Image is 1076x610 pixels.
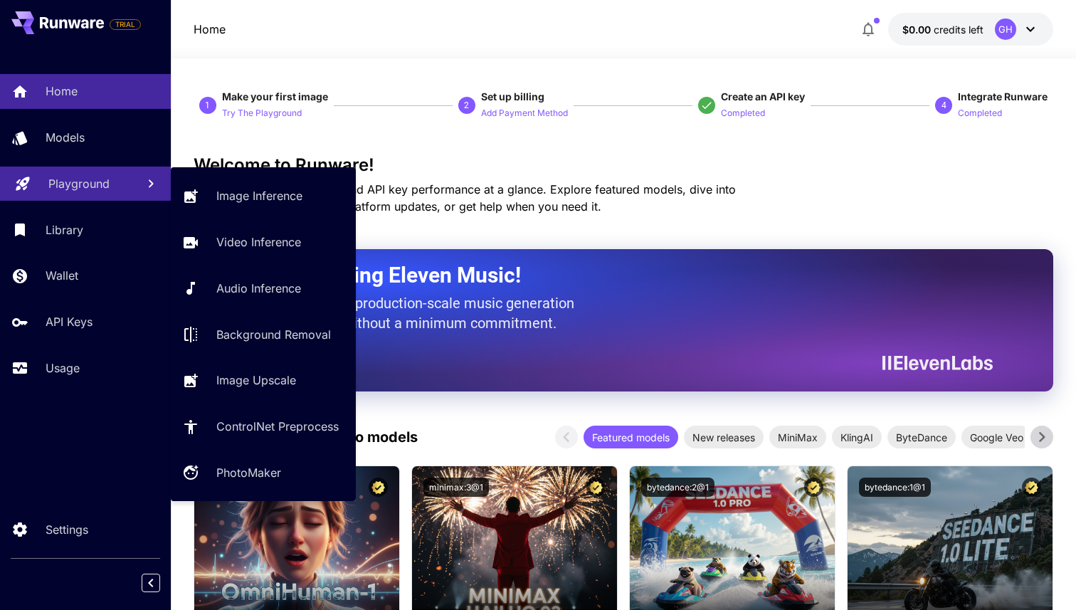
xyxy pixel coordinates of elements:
p: Audio Inference [216,280,301,297]
a: Image Inference [171,179,356,214]
p: 1 [205,99,210,112]
p: Image Inference [216,187,302,204]
span: Add your payment card to enable full platform functionality. [110,16,141,33]
button: bytedance:2@1 [641,478,714,497]
p: PhotoMaker [216,464,281,481]
span: Make your first image [222,90,328,102]
p: Completed [721,107,765,120]
span: Set up billing [481,90,544,102]
a: Video Inference [171,225,356,260]
p: The only way to get production-scale music generation from Eleven Labs without a minimum commitment. [229,293,585,333]
span: Create an API key [721,90,805,102]
p: Image Upscale [216,372,296,389]
button: Certified Model – Vetted for best performance and includes a commercial license. [1022,478,1041,497]
p: Playground [48,175,110,192]
span: TRIAL [110,19,140,30]
p: ControlNet Preprocess [216,418,339,435]
p: Settings [46,521,88,538]
p: API Keys [46,313,93,330]
a: Image Upscale [171,363,356,398]
button: minimax:3@1 [423,478,489,497]
h3: Welcome to Runware! [194,155,1053,175]
button: $0.00 [888,13,1053,46]
p: Models [46,129,85,146]
div: GH [995,19,1016,40]
p: Wallet [46,267,78,284]
span: New releases [684,430,764,445]
span: ByteDance [887,430,956,445]
button: bytedance:1@1 [859,478,931,497]
p: Home [46,83,78,100]
a: ControlNet Preprocess [171,409,356,444]
span: Google Veo [961,430,1032,445]
p: Background Removal [216,326,331,343]
span: MiniMax [769,430,826,445]
p: 2 [464,99,469,112]
p: Home [194,21,226,38]
div: Collapse sidebar [152,570,171,596]
button: Certified Model – Vetted for best performance and includes a commercial license. [804,478,823,497]
button: Collapse sidebar [142,574,160,592]
span: credits left [934,23,983,36]
p: Usage [46,359,80,377]
div: $0.00 [902,22,983,37]
h2: Now Supporting Eleven Music! [229,262,982,289]
span: $0.00 [902,23,934,36]
p: 4 [941,99,946,112]
span: Integrate Runware [958,90,1048,102]
span: Check out your usage stats and API key performance at a glance. Explore featured models, dive int... [194,182,736,214]
span: Featured models [584,430,678,445]
p: Add Payment Method [481,107,568,120]
button: Certified Model – Vetted for best performance and includes a commercial license. [586,478,606,497]
p: Library [46,221,83,238]
p: Video Inference [216,233,301,251]
p: Completed [958,107,1002,120]
nav: breadcrumb [194,21,226,38]
p: Try The Playground [222,107,302,120]
button: Certified Model – Vetted for best performance and includes a commercial license. [369,478,388,497]
a: Audio Inference [171,271,356,306]
a: PhotoMaker [171,456,356,490]
a: Background Removal [171,317,356,352]
span: KlingAI [832,430,882,445]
